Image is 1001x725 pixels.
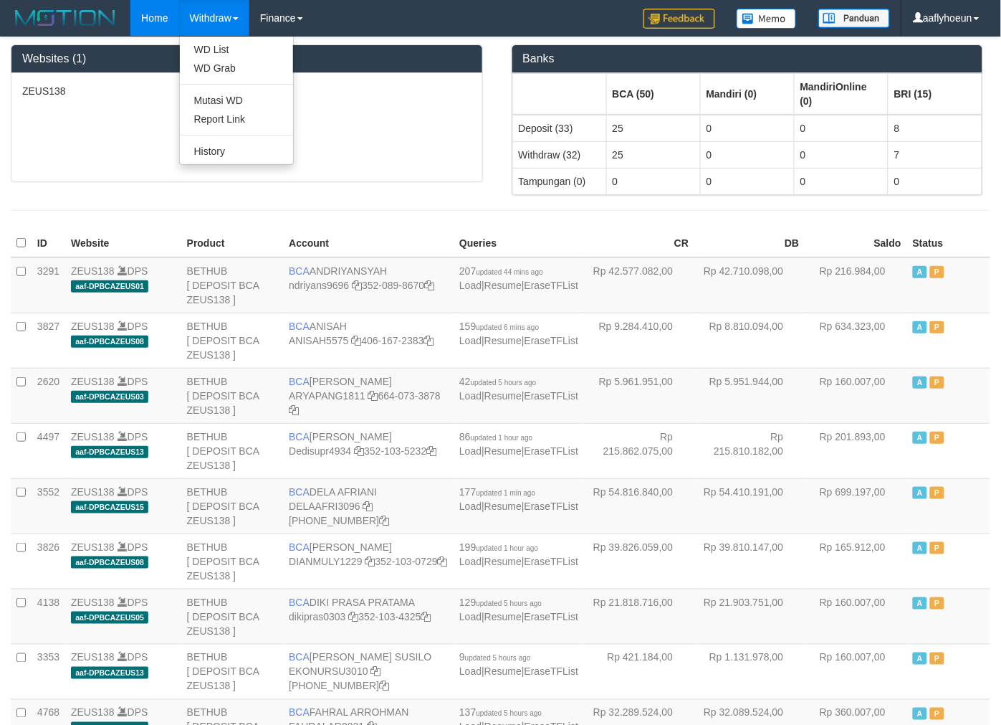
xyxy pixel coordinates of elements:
[32,368,65,423] td: 2620
[22,52,471,65] h3: Websites (1)
[913,653,927,665] span: Active
[459,556,482,567] a: Load
[805,257,907,313] td: Rp 216.984,00
[71,431,115,442] a: ZEUS138
[459,597,578,622] span: | |
[180,59,293,77] a: WD Grab
[65,368,181,423] td: DPS
[471,379,537,387] span: updated 5 hours ago
[512,168,606,194] td: Tampungan (0)
[459,541,578,567] span: | |
[365,556,375,567] a: Copy DIANMULY1229 to clipboard
[289,556,362,567] a: DIANMULY1229
[289,445,351,457] a: Dedisupr4934
[283,644,454,699] td: [PERSON_NAME] SUSILO [PHONE_NUMBER]
[584,534,694,589] td: Rp 39.826.059,00
[694,257,805,313] td: Rp 42.710.098,00
[525,445,578,457] a: EraseTFList
[913,487,927,499] span: Active
[459,445,482,457] a: Load
[459,652,531,663] span: 9
[459,597,542,608] span: 129
[289,597,310,608] span: BCA
[888,115,982,142] td: 8
[476,323,540,331] span: updated 6 mins ago
[484,556,522,567] a: Resume
[459,652,578,678] span: | |
[913,376,927,389] span: Active
[818,9,890,28] img: panduan.png
[11,7,120,29] img: MOTION_logo.png
[289,611,345,622] a: dikipras0303
[737,9,797,29] img: Button%20Memo.svg
[71,667,148,679] span: aaf-DPBCAZEUS13
[289,404,299,416] a: Copy 6640733878 to clipboard
[584,368,694,423] td: Rp 5.961.951,00
[512,141,606,168] td: Withdraw (32)
[32,534,65,589] td: 3826
[71,501,148,513] span: aaf-DPBCAZEUS15
[805,368,907,423] td: Rp 160.007,00
[71,391,148,403] span: aaf-DPBCAZEUS03
[512,73,606,115] th: Group: activate to sort column ascending
[700,168,794,194] td: 0
[71,541,115,553] a: ZEUS138
[525,611,578,622] a: EraseTFList
[476,268,543,276] span: updated 44 mins ago
[71,597,115,608] a: ZEUS138
[459,486,535,498] span: 177
[643,9,715,29] img: Feedback.jpg
[289,321,310,332] span: BCA
[805,644,907,699] td: Rp 160.007,00
[289,431,310,442] span: BCA
[888,141,982,168] td: 7
[484,666,522,678] a: Resume
[930,542,944,554] span: Paused
[32,423,65,478] td: 4497
[694,423,805,478] td: Rp 215.810.182,00
[71,652,115,663] a: ZEUS138
[454,229,584,257] th: Queries
[181,257,284,313] td: BETHUB [ DEPOSIT BCA ZEUS138 ]
[525,501,578,512] a: EraseTFList
[700,115,794,142] td: 0
[354,445,364,457] a: Copy Dedisupr4934 to clipboard
[476,600,542,607] span: updated 5 hours ago
[459,707,542,719] span: 137
[181,313,284,368] td: BETHUB [ DEPOSIT BCA ZEUS138 ]
[283,257,454,313] td: ANDRIYANSYAH 352-089-8670
[523,52,972,65] h3: Banks
[459,541,538,553] span: 199
[930,321,944,333] span: Paused
[805,478,907,534] td: Rp 699.197,00
[484,390,522,402] a: Resume
[352,280,362,291] a: Copy ndriyans9696 to clipboard
[71,486,115,498] a: ZEUS138
[700,73,794,115] th: Group: activate to sort column ascending
[289,265,310,277] span: BCA
[349,611,359,622] a: Copy dikipras0303 to clipboard
[180,91,293,110] a: Mutasi WD
[930,487,944,499] span: Paused
[930,432,944,444] span: Paused
[913,597,927,610] span: Active
[459,431,578,457] span: | |
[700,141,794,168] td: 0
[805,229,907,257] th: Saldo
[289,376,310,387] span: BCA
[484,280,522,291] a: Resume
[283,589,454,644] td: DIKI PRASA PRATAMA 352-103-4325
[606,141,700,168] td: 25
[459,376,578,402] span: | |
[71,707,115,719] a: ZEUS138
[525,335,578,346] a: EraseTFList
[289,541,310,553] span: BCA
[930,708,944,720] span: Paused
[584,423,694,478] td: Rp 215.862.075,00
[606,73,700,115] th: Group: activate to sort column ascending
[368,390,378,402] a: Copy ARYAPANG1811 to clipboard
[283,478,454,534] td: DELA AFRIANI [PHONE_NUMBER]
[794,73,888,115] th: Group: activate to sort column ascending
[32,589,65,644] td: 4138
[181,478,284,534] td: BETHUB [ DEPOSIT BCA ZEUS138 ]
